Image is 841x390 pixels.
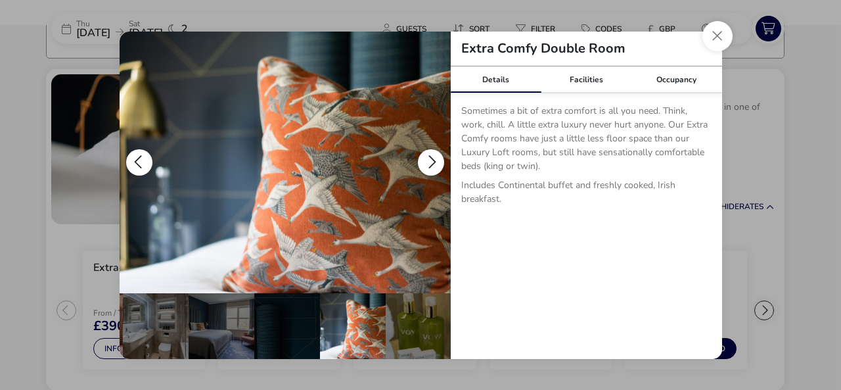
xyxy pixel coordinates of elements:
[702,21,733,51] button: Close dialog
[461,178,712,211] p: Includes Continental buffet and freshly cooked, Irish breakfast.
[451,66,541,93] div: Details
[120,32,451,293] img: b3433c21c6a242fa3abfaea5e53e546e7781c49222ec0be3a07c3e179ed92442
[461,104,712,178] p: Sometimes a bit of extra comfort is all you need. Think, work, chill. A little extra luxury never...
[120,32,722,359] div: details
[631,66,722,93] div: Occupancy
[541,66,631,93] div: Facilities
[451,42,636,55] h2: Extra Comfy Double Room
